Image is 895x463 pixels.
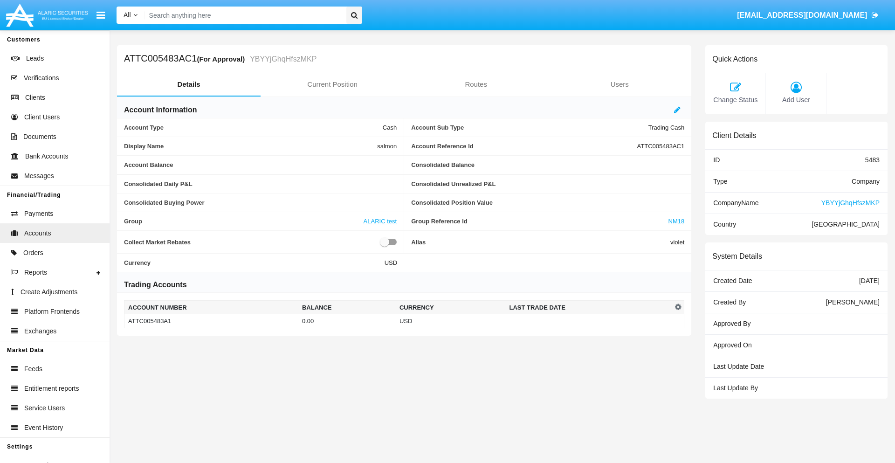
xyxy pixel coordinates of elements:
span: Alias [411,236,670,248]
span: Type [713,178,727,185]
span: Messages [24,171,54,181]
span: Client Users [24,112,60,122]
span: Leads [26,54,44,63]
span: [GEOGRAPHIC_DATA] [812,221,880,228]
span: Country [713,221,736,228]
td: USD [396,314,506,328]
td: 0.00 [298,314,396,328]
span: ID [713,156,720,164]
span: Clients [25,93,45,103]
h6: System Details [712,252,762,261]
span: Account Reference Id [411,143,637,150]
span: Created By [713,298,746,306]
span: Consolidated Unrealized P&L [411,180,684,187]
span: Display Name [124,143,377,150]
span: [DATE] [859,277,880,284]
span: Feeds [24,364,42,374]
span: salmon [377,143,397,150]
span: ATTC005483AC1 [637,143,685,150]
span: Currency [124,259,385,266]
h6: Quick Actions [712,55,757,63]
span: Orders [23,248,43,258]
span: Create Adjustments [21,287,77,297]
span: Reports [24,268,47,277]
h6: Account Information [124,105,197,115]
span: Service Users [24,403,65,413]
td: ATTC005483A1 [124,314,298,328]
span: Approved On [713,341,752,349]
span: Add User [771,95,821,105]
th: Account Number [124,301,298,315]
a: [EMAIL_ADDRESS][DOMAIN_NAME] [733,2,883,28]
span: Approved By [713,320,750,327]
span: Group Reference Id [411,218,668,225]
span: YBYYjGhqHfszMKP [821,199,880,207]
img: Logo image [5,1,89,29]
span: [EMAIL_ADDRESS][DOMAIN_NAME] [737,11,867,19]
span: Consolidated Balance [411,161,684,168]
input: Search [145,7,343,24]
span: Account Type [124,124,383,131]
span: Change Status [710,95,761,105]
span: Accounts [24,228,51,238]
span: Account Balance [124,161,397,168]
h6: Client Details [712,131,756,140]
span: USD [385,259,397,266]
span: Platform Frontends [24,307,80,317]
span: Entitlement reports [24,384,79,394]
span: violet [670,236,684,248]
span: Consolidated Position Value [411,199,684,206]
a: Users [548,73,691,96]
a: ALARIC test [364,218,397,225]
span: Consolidated Buying Power [124,199,397,206]
span: Trading Cash [648,124,685,131]
div: (For Approval) [197,54,248,64]
span: Company [852,178,880,185]
th: Currency [396,301,506,315]
span: Created Date [713,277,752,284]
a: Details [117,73,261,96]
span: Cash [383,124,397,131]
th: Balance [298,301,396,315]
span: Payments [24,209,53,219]
h6: Trading Accounts [124,280,187,290]
span: Exchanges [24,326,56,336]
small: YBYYjGhqHfszMKP [248,55,317,63]
span: Verifications [24,73,59,83]
span: Documents [23,132,56,142]
span: Group [124,218,364,225]
span: Bank Accounts [25,152,69,161]
span: Event History [24,423,63,433]
a: Routes [404,73,548,96]
span: Last Update By [713,384,758,392]
span: Last Update Date [713,363,764,370]
a: Current Position [261,73,404,96]
span: Consolidated Daily P&L [124,180,397,187]
span: Collect Market Rebates [124,236,380,248]
a: NM18 [668,218,685,225]
span: Company Name [713,199,758,207]
span: [PERSON_NAME] [826,298,880,306]
span: 5483 [865,156,880,164]
th: Last Trade Date [505,301,672,315]
span: All [124,11,131,19]
a: All [117,10,145,20]
h5: ATTC005483AC1 [124,54,317,64]
span: Account Sub Type [411,124,648,131]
